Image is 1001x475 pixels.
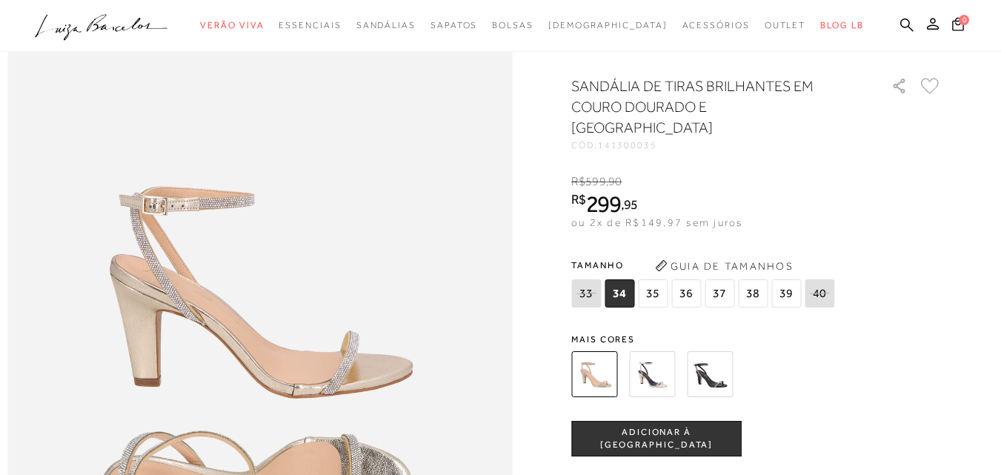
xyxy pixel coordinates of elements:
[571,351,617,397] img: SANDÁLIA DE TIRAS BRILHANTES EM COURO DOURADO E SALTO ALTO
[650,254,798,278] button: Guia de Tamanhos
[820,12,863,39] a: BLOG LB
[738,279,768,308] span: 38
[571,335,942,344] span: Mais cores
[765,12,806,39] a: categoryNavScreenReaderText
[572,425,741,451] span: ADICIONAR À [GEOGRAPHIC_DATA]
[571,76,849,138] h1: SANDÁLIA DE TIRAS BRILHANTES EM COURO DOURADO E [GEOGRAPHIC_DATA]
[705,279,734,308] span: 37
[771,279,801,308] span: 39
[608,175,622,188] span: 90
[571,421,742,456] button: ADICIONAR À [GEOGRAPHIC_DATA]
[805,279,834,308] span: 40
[571,141,868,150] div: CÓD:
[682,20,750,30] span: Acessórios
[621,198,638,211] i: ,
[687,351,733,397] img: SANDÁLIA DE TIRAS BRILHANTES EM COURO PRETO E SALTO ALTO
[629,351,675,397] img: SANDÁLIA DE TIRAS BRILHANTES EM COURO OFF WHITE E SALTO ALTO
[959,15,969,25] span: 0
[200,12,264,39] a: categoryNavScreenReaderText
[948,16,968,36] button: 0
[200,20,264,30] span: Verão Viva
[682,12,750,39] a: categoryNavScreenReaderText
[356,20,416,30] span: Sandálias
[279,20,341,30] span: Essenciais
[571,193,586,206] i: R$
[571,175,585,188] i: R$
[606,175,622,188] i: ,
[671,279,701,308] span: 36
[548,20,668,30] span: [DEMOGRAPHIC_DATA]
[605,279,634,308] span: 34
[571,216,742,228] span: ou 2x de R$149,97 sem juros
[430,20,477,30] span: Sapatos
[820,20,863,30] span: BLOG LB
[571,279,601,308] span: 33
[548,12,668,39] a: noSubCategoriesText
[492,12,533,39] a: categoryNavScreenReaderText
[430,12,477,39] a: categoryNavScreenReaderText
[492,20,533,30] span: Bolsas
[571,254,838,276] span: Tamanho
[585,175,605,188] span: 599
[279,12,341,39] a: categoryNavScreenReaderText
[624,196,638,212] span: 95
[638,279,668,308] span: 35
[598,140,657,150] span: 141300035
[356,12,416,39] a: categoryNavScreenReaderText
[586,190,621,217] span: 299
[765,20,806,30] span: Outlet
